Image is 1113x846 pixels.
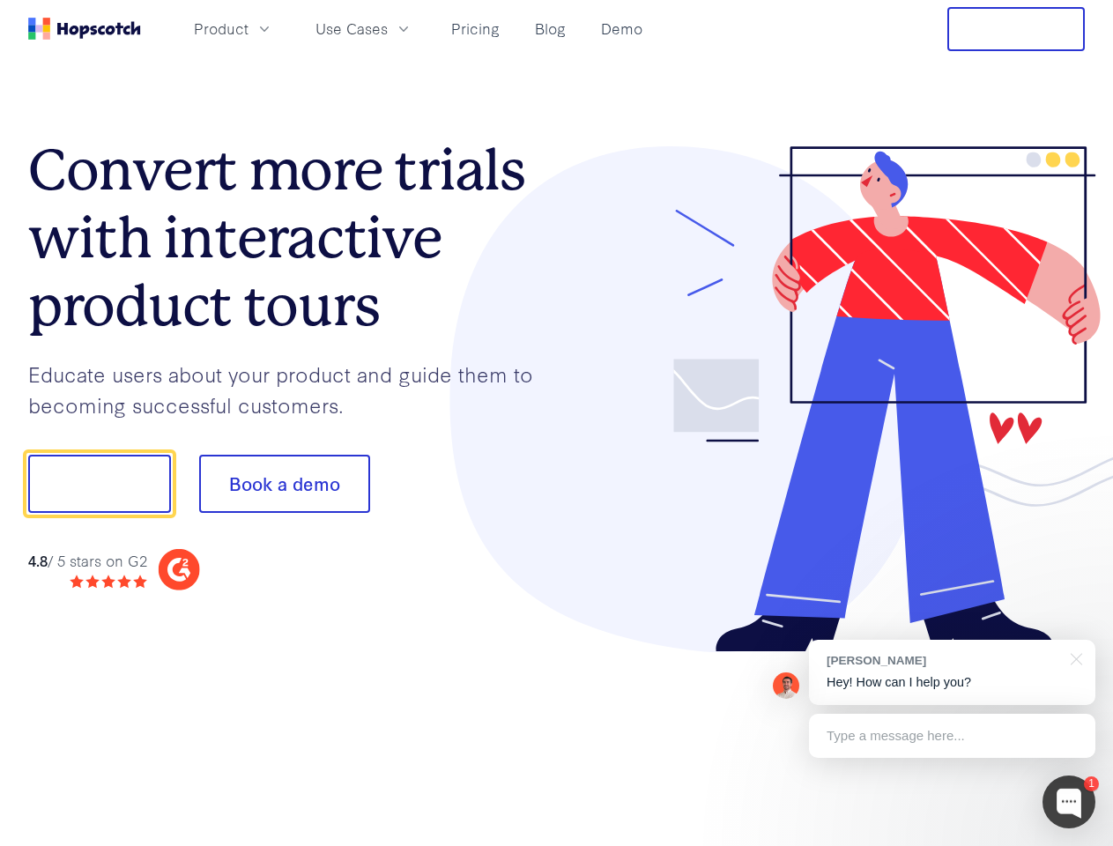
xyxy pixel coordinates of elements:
button: Product [183,14,284,43]
button: Show me! [28,455,171,513]
strong: 4.8 [28,550,48,570]
div: / 5 stars on G2 [28,550,147,572]
a: Blog [528,14,573,43]
a: Pricing [444,14,507,43]
a: Demo [594,14,649,43]
button: Free Trial [947,7,1085,51]
div: [PERSON_NAME] [827,652,1060,669]
div: 1 [1084,776,1099,791]
span: Product [194,18,249,40]
button: Use Cases [305,14,423,43]
span: Use Cases [315,18,388,40]
div: Type a message here... [809,714,1095,758]
img: Mark Spera [773,672,799,699]
button: Book a demo [199,455,370,513]
p: Educate users about your product and guide them to becoming successful customers. [28,359,557,419]
p: Hey! How can I help you? [827,673,1078,692]
a: Home [28,18,141,40]
h1: Convert more trials with interactive product tours [28,137,557,339]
